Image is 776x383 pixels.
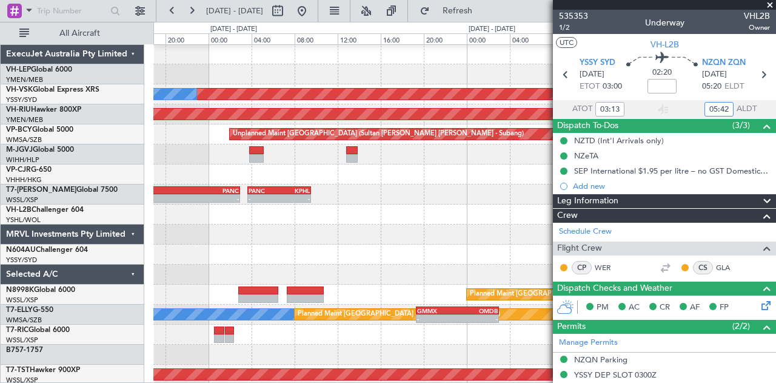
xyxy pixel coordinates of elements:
[176,195,239,202] div: -
[690,302,700,314] span: AF
[557,242,602,256] span: Flight Crew
[574,370,657,380] div: YSSY DEP SLOT 0300Z
[572,261,592,274] div: CP
[6,296,38,305] a: WSSL/XSP
[6,327,70,334] a: T7-RICGlobal 6000
[595,102,624,117] input: --:--
[6,307,33,314] span: T7-ELLY
[6,95,37,104] a: YSSY/SYD
[580,81,600,93] span: ETOT
[716,262,743,273] a: GLA
[6,166,31,174] span: VP-CJR
[249,195,279,202] div: -
[702,57,746,69] span: NZQN ZQN
[6,195,38,205] a: WSSL/XSP
[6,336,38,345] a: WSSL/XSP
[574,354,627,365] div: NZQN Parking
[417,307,457,314] div: GMMX
[629,302,640,314] span: AC
[6,206,84,214] a: VH-L2BChallenger 604
[6,106,81,114] a: VH-RIUHawker 800XP
[470,285,612,303] div: Planned Maint [GEOGRAPHIC_DATA] (Seletar)
[693,261,713,274] div: CS
[209,33,252,44] div: 00:00
[6,186,76,194] span: T7-[PERSON_NAME]
[6,186,118,194] a: T7-[PERSON_NAME]Global 7500
[660,302,670,314] span: CR
[381,33,424,44] div: 16:00
[233,125,524,143] div: Unplanned Maint [GEOGRAPHIC_DATA] (Sultan [PERSON_NAME] [PERSON_NAME] - Subang)
[557,209,578,223] span: Crew
[176,187,239,194] div: PANC
[6,146,33,154] span: M-JGVJ
[6,347,43,354] a: B757-1757
[279,187,310,194] div: KPHL
[424,33,467,44] div: 20:00
[603,81,622,93] span: 03:00
[6,115,43,124] a: YMEN/MEB
[338,33,381,44] div: 12:00
[645,16,684,29] div: Underway
[744,10,770,22] span: VHL2B
[574,166,770,176] div: SEP International $1.95 per litre – no GST Domestic $2.10 per litre plus GST
[417,315,457,322] div: -
[580,69,604,81] span: [DATE]
[559,22,588,33] span: 1/2
[6,256,37,265] a: YSSY/SYD
[557,194,618,208] span: Leg Information
[6,66,31,73] span: VH-LEP
[510,33,553,44] div: 04:00
[702,81,721,93] span: 05:20
[574,151,598,161] div: NZeTA
[559,226,612,238] a: Schedule Crew
[556,37,577,48] button: UTC
[6,66,72,73] a: VH-LEPGlobal 6000
[6,86,33,93] span: VH-VSK
[457,307,497,314] div: OMDB
[206,5,263,16] span: [DATE] - [DATE]
[457,315,497,322] div: -
[597,302,609,314] span: PM
[6,347,30,354] span: B757-1
[6,327,28,334] span: T7-RIC
[580,57,615,69] span: YSSY SYD
[467,33,510,44] div: 00:00
[6,367,80,374] a: T7-TSTHawker 900XP
[295,33,338,44] div: 08:00
[6,155,39,164] a: WIHH/HLP
[432,7,483,15] span: Refresh
[6,367,30,374] span: T7-TST
[6,126,32,134] span: VP-BCY
[6,286,75,294] a: N8998KGlobal 6000
[732,320,750,333] span: (2/2)
[252,33,295,44] div: 04:00
[720,302,729,314] span: FP
[210,24,257,35] div: [DATE] - [DATE]
[6,126,73,134] a: VP-BCYGlobal 5000
[559,337,618,349] a: Manage Permits
[279,195,310,202] div: -
[651,38,679,51] span: VH-L2B
[32,29,128,38] span: All Aircraft
[6,206,32,214] span: VH-L2B
[414,1,487,21] button: Refresh
[744,22,770,33] span: Owner
[249,187,279,194] div: PANC
[6,146,74,154] a: M-JGVJGlobal 5000
[6,75,43,84] a: YMEN/MEB
[559,10,588,22] span: 535353
[702,69,727,81] span: [DATE]
[595,262,622,273] a: WER
[557,119,618,133] span: Dispatch To-Dos
[732,119,750,132] span: (3/3)
[6,166,52,174] a: VP-CJRG-650
[557,282,672,296] span: Dispatch Checks and Weather
[6,215,41,225] a: YSHL/WOL
[469,24,515,35] div: [DATE] - [DATE]
[652,67,672,79] span: 02:20
[37,2,107,20] input: Trip Number
[166,33,209,44] div: 20:00
[13,24,132,43] button: All Aircraft
[6,86,99,93] a: VH-VSKGlobal Express XRS
[557,320,586,334] span: Permits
